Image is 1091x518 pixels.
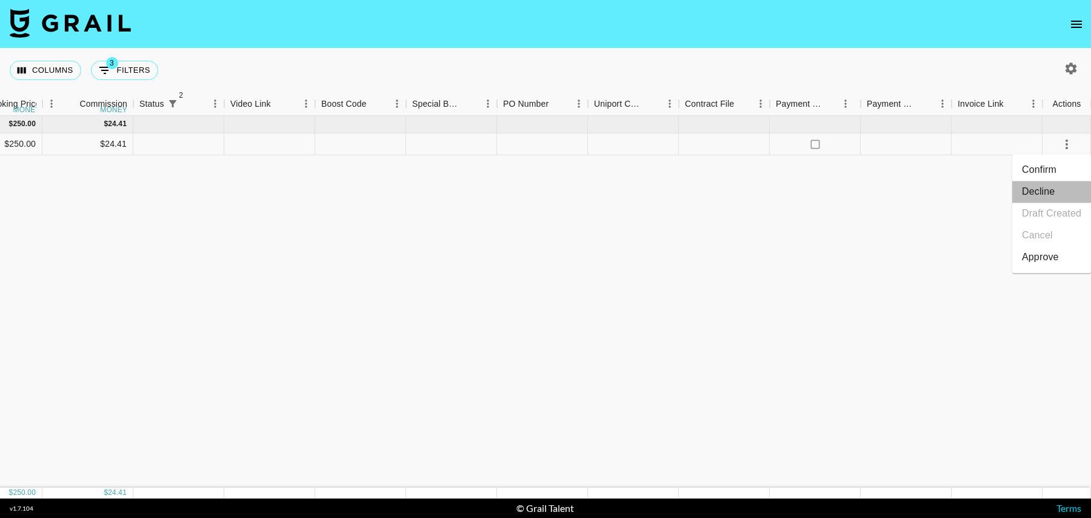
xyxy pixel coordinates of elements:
div: Boost Code [321,92,367,116]
button: Sort [62,95,79,112]
div: Contract File [685,92,734,116]
span: 3 [106,57,118,69]
div: Special Booking Type [412,92,462,116]
button: Menu [388,95,406,113]
button: Sort [549,95,566,112]
div: v 1.7.104 [10,505,33,513]
div: money [13,106,41,113]
div: 24.41 [108,488,127,498]
button: Menu [297,95,315,113]
div: Payment Sent [776,92,823,116]
div: $ [104,488,108,498]
button: open drawer [1064,12,1089,36]
button: Menu [206,95,224,113]
div: Actions [1043,92,1091,116]
button: Sort [916,95,933,112]
div: $ [9,488,13,498]
div: $24.41 [42,133,133,155]
button: select merge strategy [1056,134,1077,155]
li: Decline [1012,181,1091,203]
div: Approve [1022,250,1059,264]
button: Sort [181,95,198,112]
div: 24.41 [108,119,127,129]
div: Status [139,92,164,116]
div: PO Number [503,92,549,116]
span: 2 [175,89,187,101]
button: Show filters [164,95,181,112]
a: Terms [1056,502,1081,514]
div: Uniport Contact Email [588,92,679,116]
button: Sort [462,95,479,112]
button: Menu [479,95,497,113]
div: Commission [79,92,127,116]
button: Menu [42,95,61,113]
div: Uniport Contact Email [594,92,644,116]
button: Sort [823,95,840,112]
div: $ [104,119,108,129]
div: Boost Code [315,92,406,116]
button: Menu [752,95,770,113]
img: Grail Talent [10,8,131,38]
button: Select columns [10,61,81,80]
div: Status [133,92,224,116]
div: Invoice Link [958,92,1004,116]
div: 2 active filters [164,95,181,112]
button: Sort [644,95,661,112]
div: 250.00 [13,119,36,129]
button: Menu [661,95,679,113]
button: Sort [367,95,384,112]
div: Payment Sent Date [861,92,952,116]
button: Menu [1024,95,1043,113]
button: Menu [933,95,952,113]
div: Video Link [230,92,271,116]
li: Confirm [1012,159,1091,181]
div: Invoice Link [952,92,1043,116]
button: Sort [734,95,751,112]
div: money [100,106,127,113]
div: © Grail Talent [516,502,574,514]
div: Video Link [224,92,315,116]
div: Contract File [679,92,770,116]
div: Actions [1053,92,1081,116]
button: Menu [570,95,588,113]
div: Payment Sent [770,92,861,116]
button: Sort [1004,95,1021,112]
div: $ [9,119,13,129]
div: PO Number [497,92,588,116]
div: 250.00 [13,488,36,498]
div: Special Booking Type [406,92,497,116]
button: Show filters [91,61,158,80]
button: Menu [836,95,855,113]
button: Sort [271,95,288,112]
div: Payment Sent Date [867,92,916,116]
